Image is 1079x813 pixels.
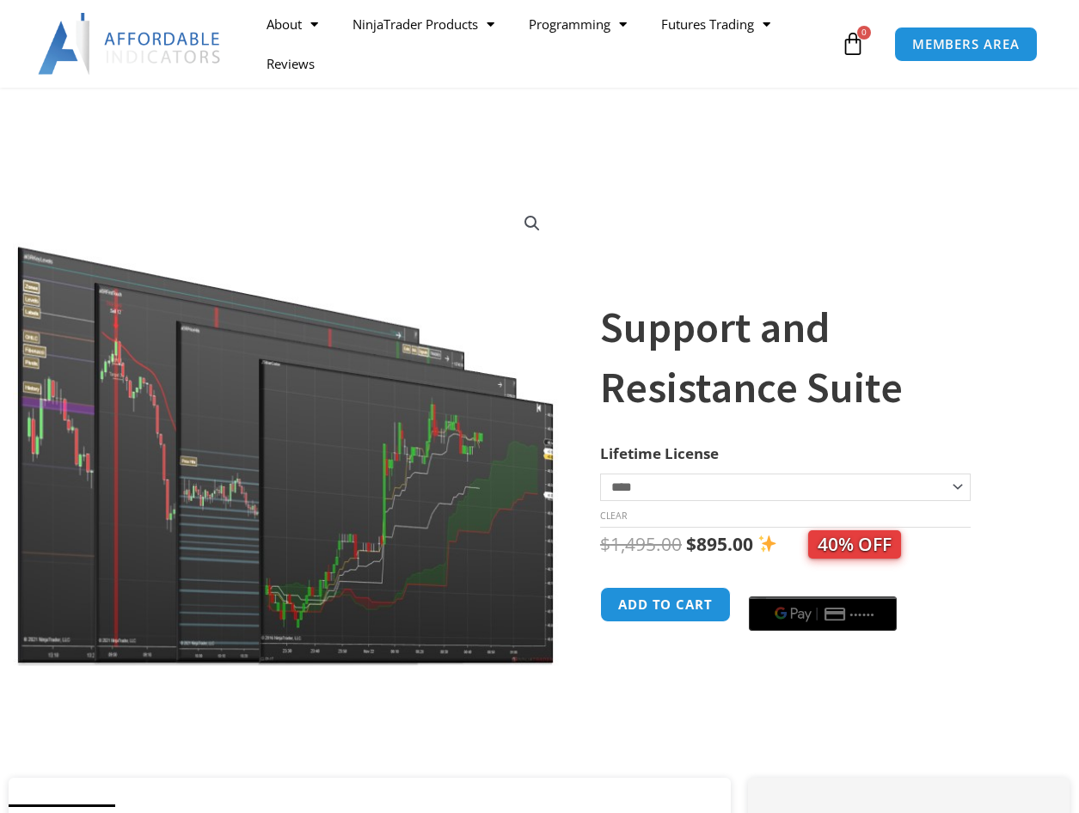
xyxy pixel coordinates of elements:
h1: Support and Resistance Suite [600,297,1036,418]
img: ✨ [758,535,776,553]
span: 0 [857,26,871,40]
span: $ [686,532,696,556]
bdi: 895.00 [686,532,753,556]
bdi: 1,495.00 [600,532,682,556]
a: Clear options [600,510,627,522]
a: MEMBERS AREA [894,27,1038,62]
label: Lifetime License [600,443,719,463]
nav: Menu [249,4,837,83]
img: Support and Resistance Suite 1 [13,195,561,666]
button: Add to cart [600,587,731,622]
a: View full-screen image gallery [517,208,548,239]
a: Reviews [249,44,332,83]
span: 40% OFF [808,530,901,559]
span: $ [600,532,610,556]
a: Futures Trading [644,4,788,44]
a: About [249,4,335,44]
a: Programming [512,4,644,44]
button: Buy with GPay [749,596,897,631]
img: LogoAI | Affordable Indicators – NinjaTrader [38,13,223,75]
a: 0 [815,19,891,69]
a: NinjaTrader Products [335,4,512,44]
text: •••••• [850,608,876,620]
span: MEMBERS AREA [912,38,1020,51]
iframe: Secure express checkout frame [745,584,900,586]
